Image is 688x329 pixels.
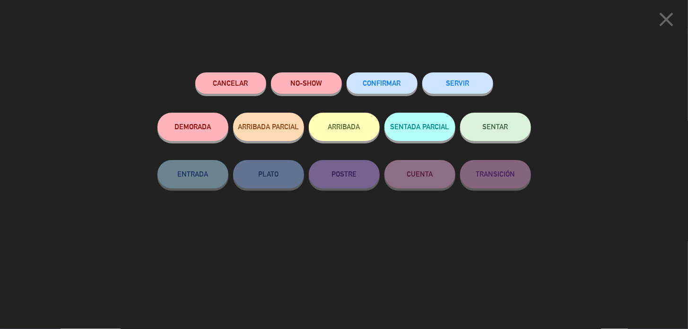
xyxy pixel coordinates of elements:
[483,123,508,131] span: SENTAR
[238,123,299,131] span: ARRIBADA PARCIAL
[384,113,455,141] button: SENTADA PARCIAL
[654,8,678,31] i: close
[309,113,380,141] button: ARRIBADA
[422,72,493,94] button: SERVIR
[157,160,228,188] button: ENTRADA
[652,7,681,35] button: close
[347,72,418,94] button: CONFIRMAR
[233,160,304,188] button: PLATO
[233,113,304,141] button: ARRIBADA PARCIAL
[384,160,455,188] button: CUENTA
[157,113,228,141] button: DEMORADA
[271,72,342,94] button: NO-SHOW
[460,113,531,141] button: SENTAR
[195,72,266,94] button: Cancelar
[460,160,531,188] button: TRANSICIÓN
[363,79,401,87] span: CONFIRMAR
[309,160,380,188] button: POSTRE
